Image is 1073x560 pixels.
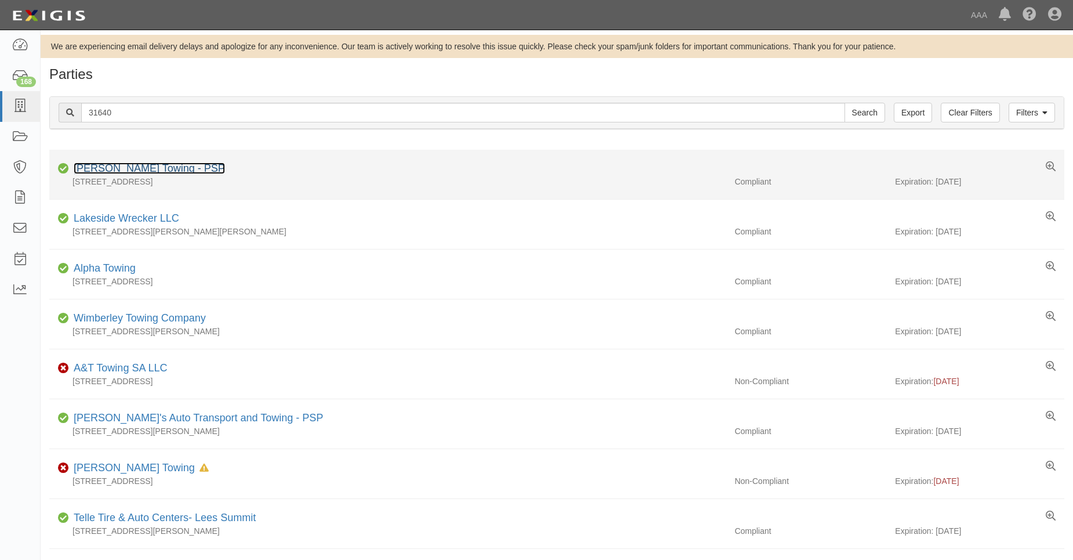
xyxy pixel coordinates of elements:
div: [STREET_ADDRESS] [49,475,726,487]
a: Alpha Towing [74,262,136,274]
div: A&T Towing SA LLC [69,361,167,376]
div: [STREET_ADDRESS][PERSON_NAME] [49,425,726,437]
div: Compliant [726,276,896,287]
span: [DATE] [933,476,959,486]
i: Non-Compliant [58,364,69,373]
div: Wimberley Towing Company [69,311,206,326]
div: Rushin Towing [69,461,209,476]
div: We are experiencing email delivery delays and apologize for any inconvenience. Our team is active... [41,41,1073,52]
a: [PERSON_NAME] Towing [74,462,195,474]
a: View results summary [1046,361,1056,373]
div: Expiration: [DATE] [895,326,1064,337]
a: A&T Towing SA LLC [74,362,167,374]
i: Compliant [58,414,69,422]
a: View results summary [1046,261,1056,273]
a: Export [894,103,932,122]
div: Compliant [726,326,896,337]
div: 168 [16,77,36,87]
a: View results summary [1046,461,1056,472]
div: Expiration: [DATE] [895,226,1064,237]
div: [STREET_ADDRESS][PERSON_NAME][PERSON_NAME] [49,226,726,237]
div: Compliant [726,525,896,537]
a: Lakeside Wrecker LLC [74,212,179,224]
div: [STREET_ADDRESS] [49,176,726,187]
div: Expiration: [DATE] [895,276,1064,287]
div: Mike's Auto Transport and Towing - PSP [69,411,323,426]
a: View results summary [1046,211,1056,223]
div: Telle Tire & Auto Centers- Lees Summit [69,511,256,526]
a: Wimberley Towing Company [74,312,206,324]
i: In Default since 08/07/2025 [200,464,209,472]
input: Search [81,103,845,122]
a: Filters [1009,103,1055,122]
a: [PERSON_NAME]'s Auto Transport and Towing - PSP [74,412,323,424]
div: Compliant [726,226,896,237]
a: View results summary [1046,411,1056,422]
div: Lakeside Wrecker LLC [69,211,179,226]
a: View results summary [1046,161,1056,173]
h1: Parties [49,67,1064,82]
a: [PERSON_NAME] Towing - PSP [74,162,225,174]
a: View results summary [1046,511,1056,522]
div: Compliant [726,425,896,437]
div: Expiration: [DATE] [895,525,1064,537]
div: Compliant [726,176,896,187]
a: Clear Filters [941,103,999,122]
i: Compliant [58,315,69,323]
div: Expiration: [DATE] [895,425,1064,437]
div: [STREET_ADDRESS][PERSON_NAME] [49,326,726,337]
i: Compliant [58,265,69,273]
i: Compliant [58,514,69,522]
div: Alpha Towing [69,261,136,276]
div: Expiration: [895,375,1064,387]
div: Non-Compliant [726,475,896,487]
div: [STREET_ADDRESS] [49,375,726,387]
a: AAA [965,3,993,27]
div: Expiration: [895,475,1064,487]
a: View results summary [1046,311,1056,323]
div: Rivera's Towing - PSP [69,161,225,176]
i: Non-Compliant [58,464,69,472]
div: Non-Compliant [726,375,896,387]
i: Compliant [58,165,69,173]
img: logo-5460c22ac91f19d4615b14bd174203de0afe785f0fc80cf4dbbc73dc1793850b.png [9,5,89,26]
i: Help Center - Complianz [1023,8,1036,22]
div: [STREET_ADDRESS] [49,276,726,287]
input: Search [844,103,885,122]
i: Compliant [58,215,69,223]
a: Telle Tire & Auto Centers- Lees Summit [74,512,256,523]
div: Expiration: [DATE] [895,176,1064,187]
span: [DATE] [933,377,959,386]
div: [STREET_ADDRESS][PERSON_NAME] [49,525,726,537]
